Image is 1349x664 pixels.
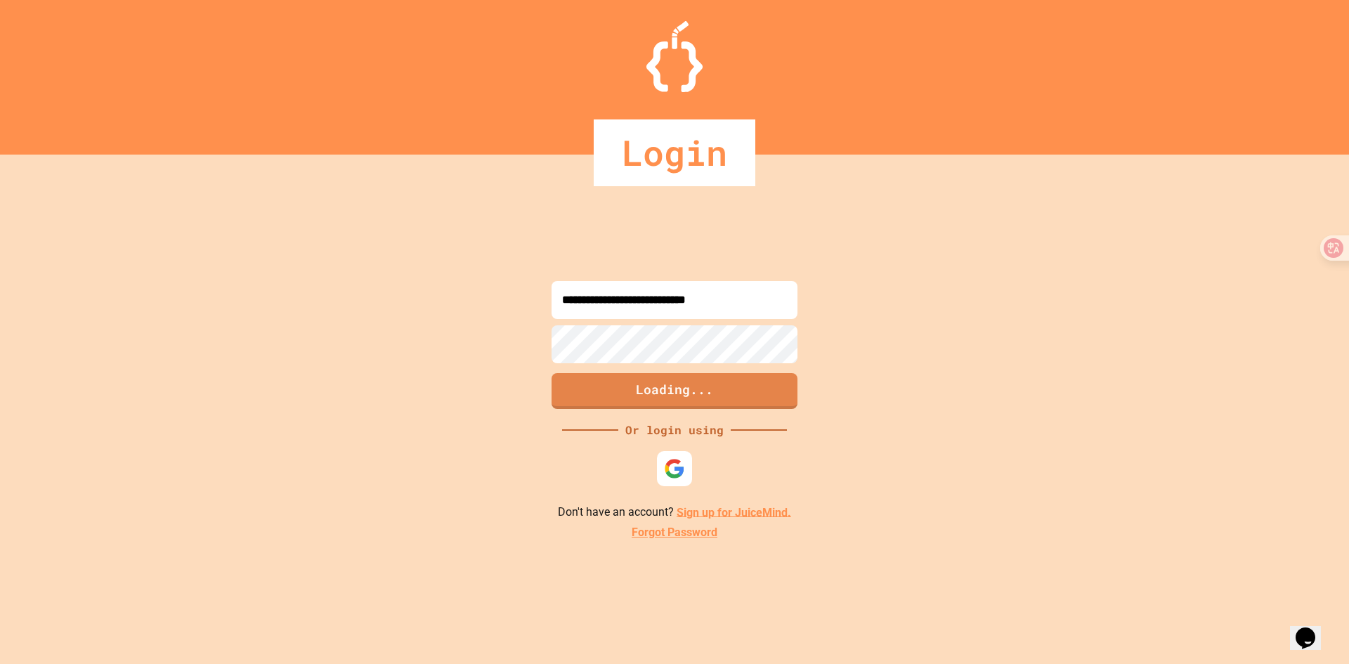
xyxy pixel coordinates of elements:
iframe: chat widget [1290,608,1335,650]
button: Loading... [552,373,797,409]
a: Sign up for JuiceMind. [677,505,791,519]
img: google-icon.svg [664,458,685,479]
div: Login [594,119,755,186]
div: Or login using [618,422,731,438]
a: Forgot Password [632,524,717,541]
p: Don't have an account? [558,504,791,521]
img: Logo.svg [646,21,703,92]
